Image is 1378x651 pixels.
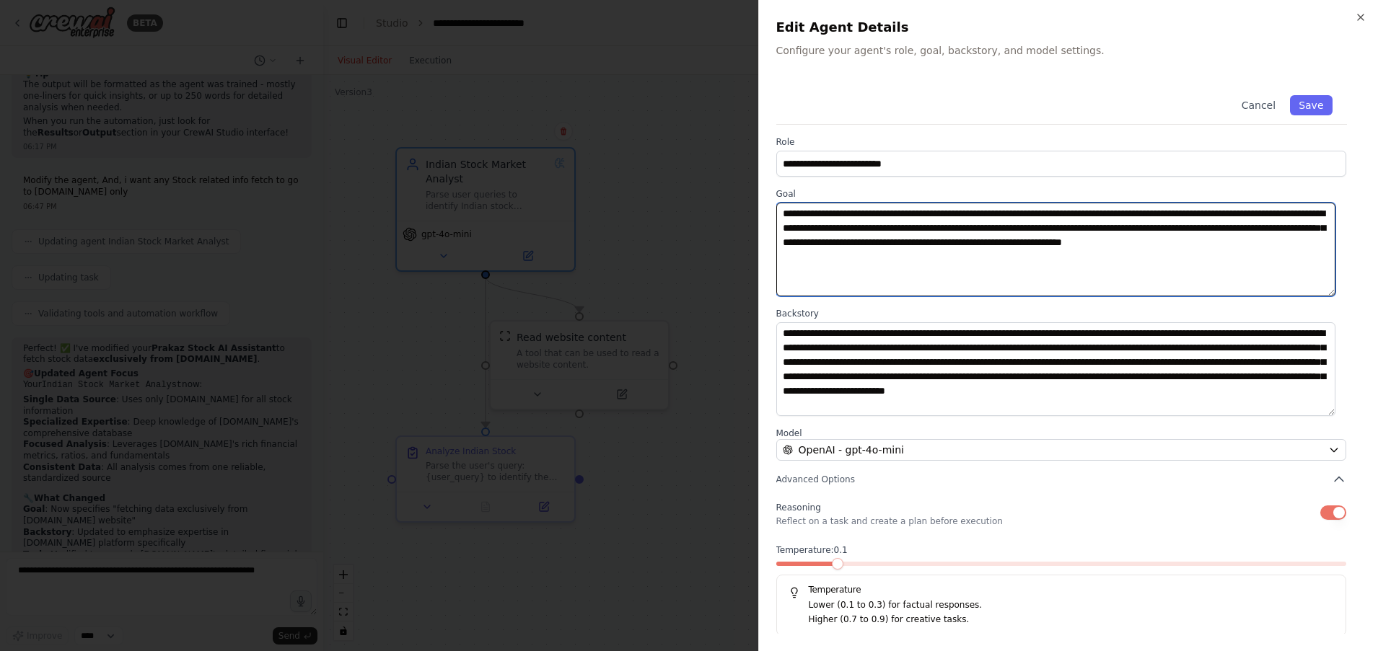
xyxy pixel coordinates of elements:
[809,613,1335,627] p: Higher (0.7 to 0.9) for creative tasks.
[776,17,1361,37] h2: Edit Agent Details
[776,474,855,485] span: Advanced Options
[776,136,1347,148] label: Role
[1290,95,1332,115] button: Save
[776,439,1347,461] button: OpenAI - gpt-4o-mini
[776,472,1347,487] button: Advanced Options
[809,598,1335,613] p: Lower (0.1 to 0.3) for factual responses.
[776,502,821,513] span: Reasoning
[776,188,1347,200] label: Goal
[776,544,848,556] span: Temperature: 0.1
[799,443,904,457] span: OpenAI - gpt-4o-mini
[789,584,1335,595] h5: Temperature
[776,43,1361,58] p: Configure your agent's role, goal, backstory, and model settings.
[776,428,1347,439] label: Model
[1232,95,1283,115] button: Cancel
[776,515,1003,527] p: Reflect on a task and create a plan before execution
[776,308,1347,319] label: Backstory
